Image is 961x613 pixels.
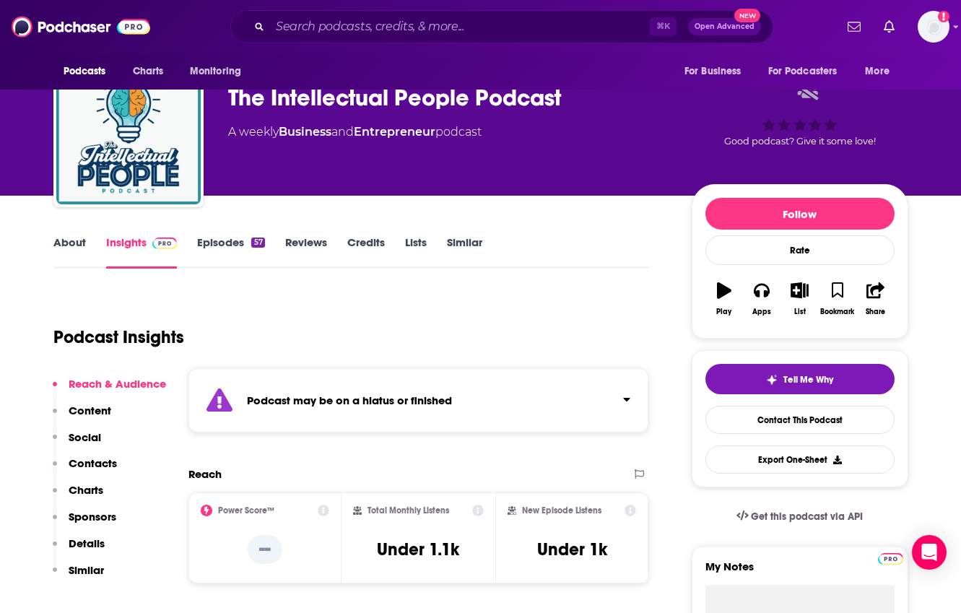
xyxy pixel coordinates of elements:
svg: Add a profile image [938,11,949,22]
img: Podchaser Pro [152,238,178,249]
button: Apps [743,273,780,325]
p: Details [69,536,105,550]
a: Contact This Podcast [705,406,895,434]
p: Reach & Audience [69,377,166,391]
div: Apps [752,308,771,316]
a: Reviews [285,235,327,269]
a: Similar [447,235,482,269]
a: Get this podcast via API [725,499,875,534]
button: open menu [674,58,760,85]
div: Share [866,308,885,316]
p: Similar [69,563,104,577]
a: Entrepreneur [354,125,435,139]
p: Contacts [69,456,117,470]
button: Show profile menu [918,11,949,43]
div: Open Intercom Messenger [912,535,947,570]
h2: Power Score™ [218,505,274,516]
h3: Under 1.1k [377,539,459,560]
button: Content [53,404,111,430]
h2: Reach [188,467,222,481]
a: Show notifications dropdown [878,14,900,39]
button: Sponsors [53,510,116,536]
span: For Podcasters [768,61,838,82]
a: Show notifications dropdown [842,14,866,39]
span: Logged in as tlopez [918,11,949,43]
a: Lists [405,235,427,269]
strong: Podcast may be on a hiatus or finished [247,394,452,407]
span: Monitoring [190,61,241,82]
button: Details [53,536,105,563]
button: Play [705,273,743,325]
span: Podcasts [64,61,106,82]
button: open menu [53,58,125,85]
span: For Business [684,61,742,82]
span: Get this podcast via API [751,510,863,523]
p: Sponsors [69,510,116,523]
span: New [734,9,760,22]
button: Export One-Sheet [705,445,895,474]
div: 57 [251,238,264,248]
span: More [865,61,890,82]
img: Podchaser - Follow, Share and Rate Podcasts [12,13,150,40]
span: ⌘ K [650,17,677,36]
div: Good podcast? Give it some love! [692,70,908,160]
button: Follow [705,198,895,230]
div: Bookmark [820,308,854,316]
input: Search podcasts, credits, & more... [270,15,650,38]
div: Search podcasts, credits, & more... [230,10,773,43]
h2: Total Monthly Listens [368,505,449,516]
button: Open AdvancedNew [688,18,761,35]
p: Charts [69,483,103,497]
img: Podchaser Pro [878,553,903,565]
a: Pro website [878,551,903,565]
p: -- [248,535,282,564]
button: Bookmark [819,273,856,325]
h1: Podcast Insights [53,326,184,348]
button: Share [856,273,894,325]
img: The Intellectual People Podcast [56,60,201,204]
a: Episodes57 [197,235,264,269]
p: Social [69,430,101,444]
button: Charts [53,483,103,510]
button: Contacts [53,456,117,483]
h3: Under 1k [537,539,607,560]
label: My Notes [705,560,895,585]
img: User Profile [918,11,949,43]
div: List [794,308,806,316]
button: List [780,273,818,325]
h2: New Episode Listens [522,505,601,516]
img: tell me why sparkle [766,374,778,386]
div: Play [716,308,731,316]
span: Tell Me Why [783,374,833,386]
div: A weekly podcast [228,123,482,141]
button: Social [53,430,101,457]
span: Charts [133,61,164,82]
button: Reach & Audience [53,377,166,404]
button: Similar [53,563,104,590]
a: Business [279,125,331,139]
section: Click to expand status details [188,368,649,432]
a: About [53,235,86,269]
a: Charts [123,58,173,85]
span: Good podcast? Give it some love! [724,136,876,147]
div: Rate [705,235,895,265]
button: open menu [759,58,858,85]
p: Content [69,404,111,417]
span: and [331,125,354,139]
a: Credits [347,235,385,269]
span: Open Advanced [695,23,755,30]
a: InsightsPodchaser Pro [106,235,178,269]
button: tell me why sparkleTell Me Why [705,364,895,394]
button: open menu [180,58,260,85]
button: open menu [855,58,908,85]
